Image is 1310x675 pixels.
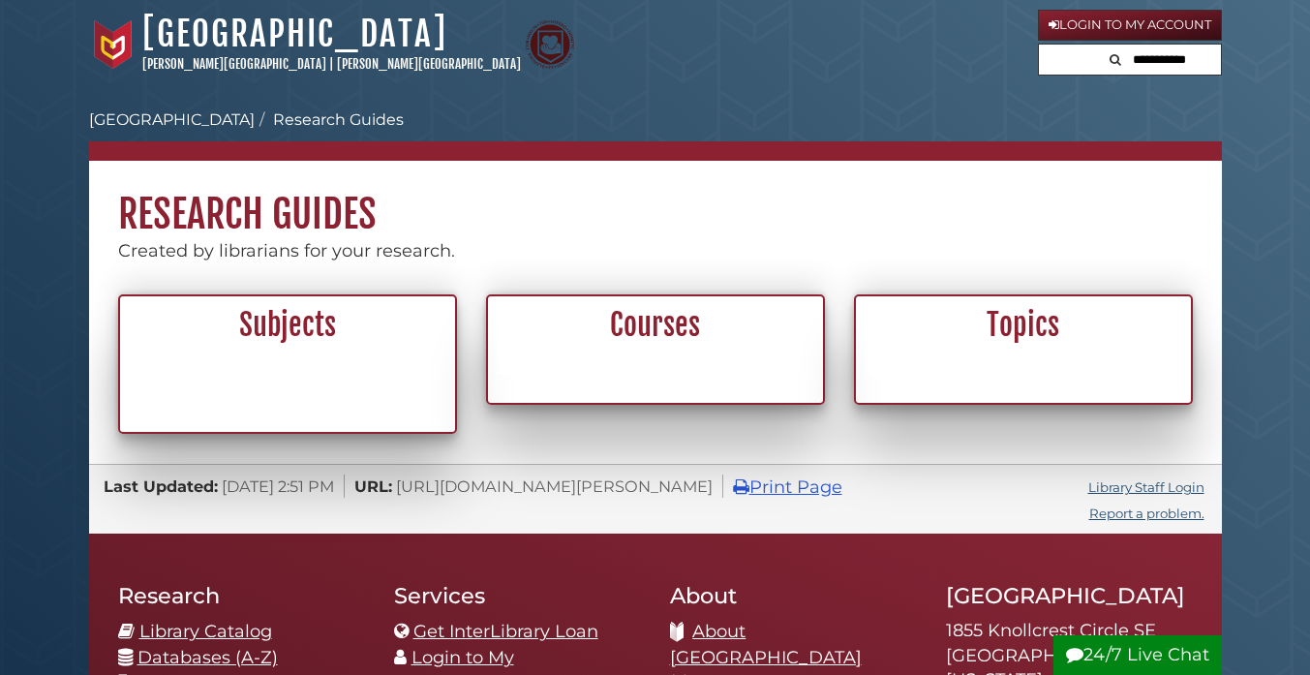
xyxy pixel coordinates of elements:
[354,476,392,496] span: URL:
[1110,53,1121,66] i: Search
[89,161,1222,238] h1: Research Guides
[394,582,641,609] h2: Services
[670,582,917,609] h2: About
[413,621,598,642] a: Get InterLibrary Loan
[670,621,862,668] a: About [GEOGRAPHIC_DATA]
[1038,10,1222,41] a: Login to My Account
[733,478,749,496] i: Print Page
[89,20,137,69] img: Calvin University
[118,582,365,609] h2: Research
[733,476,842,498] a: Print Page
[273,110,404,129] a: Research Guides
[1089,506,1204,521] a: Report a problem.
[499,307,812,344] h2: Courses
[118,240,455,261] span: Created by librarians for your research.
[89,108,1222,161] nav: breadcrumb
[337,56,521,72] a: [PERSON_NAME][GEOGRAPHIC_DATA]
[329,56,334,72] span: |
[946,582,1193,609] h2: [GEOGRAPHIC_DATA]
[139,621,272,642] a: Library Catalog
[867,307,1180,344] h2: Topics
[142,56,326,72] a: [PERSON_NAME][GEOGRAPHIC_DATA]
[1053,635,1222,675] button: 24/7 Live Chat
[142,13,447,55] a: [GEOGRAPHIC_DATA]
[137,647,278,668] a: Databases (A-Z)
[104,476,218,496] span: Last Updated:
[222,476,334,496] span: [DATE] 2:51 PM
[89,110,255,129] a: [GEOGRAPHIC_DATA]
[1088,479,1204,495] a: Library Staff Login
[1104,45,1127,71] button: Search
[131,307,444,344] h2: Subjects
[526,20,574,69] img: Calvin Theological Seminary
[396,476,713,496] span: [URL][DOMAIN_NAME][PERSON_NAME]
